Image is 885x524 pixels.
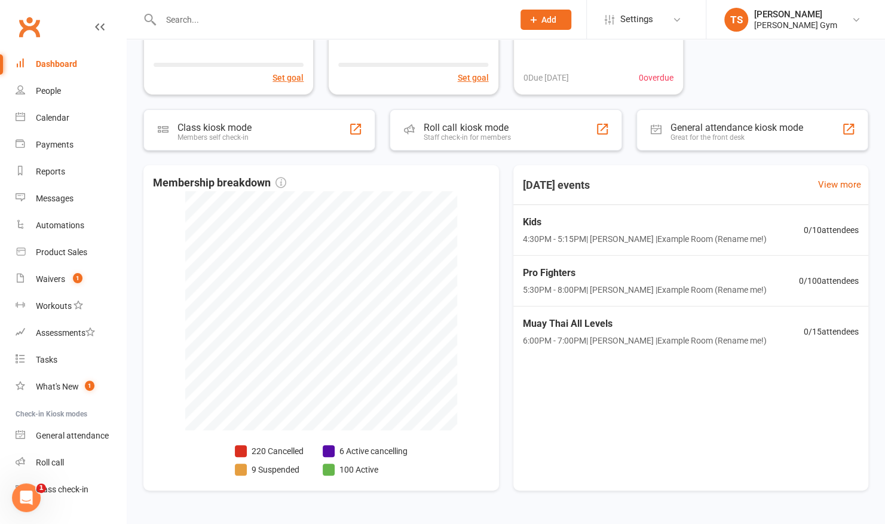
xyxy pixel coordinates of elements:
div: Dashboard [36,59,77,69]
div: People [36,86,61,96]
div: Payments [36,140,74,149]
div: Roll call [36,458,64,467]
div: Workouts [36,301,72,311]
div: What's New [36,382,79,391]
span: 1 [36,483,46,493]
a: What's New1 [16,373,126,400]
a: Workouts [16,293,126,320]
li: 100 Active [323,463,408,476]
div: [PERSON_NAME] Gym [754,20,837,30]
button: Set goal [272,71,304,84]
a: Tasks [16,347,126,373]
span: Add [541,15,556,24]
div: Product Sales [36,247,87,257]
div: General attendance [36,431,109,440]
span: 5:30PM - 8:00PM | [PERSON_NAME] | Example Room (Rename me!) [523,283,767,296]
a: Product Sales [16,239,126,266]
a: Dashboard [16,51,126,78]
iframe: Intercom live chat [12,483,41,512]
button: Set goal [458,71,489,84]
li: 220 Cancelled [235,445,304,458]
div: Waivers [36,274,65,284]
a: View more [818,177,861,192]
span: 4:30PM - 5:15PM | [PERSON_NAME] | Example Room (Rename me!) [523,232,767,246]
span: Settings [620,6,653,33]
li: 9 Suspended [235,463,304,476]
span: 0 / 15 attendees [804,325,859,338]
a: Assessments [16,320,126,347]
a: People [16,78,126,105]
span: Muay Thai All Levels [523,316,767,332]
div: Great for the front desk [670,133,803,142]
a: Payments [16,131,126,158]
h3: [DATE] events [513,174,599,196]
div: Class check-in [36,485,88,494]
div: Members self check-in [177,133,252,142]
div: Assessments [36,328,95,338]
span: Membership breakdown [153,174,286,192]
span: 0 overdue [639,71,673,84]
span: 0 / 10 attendees [804,223,859,237]
a: Automations [16,212,126,239]
a: Roll call [16,449,126,476]
li: 6 Active cancelling [323,445,408,458]
div: Roll call kiosk mode [424,122,510,133]
div: TS [724,8,748,32]
div: Tasks [36,355,57,364]
button: Add [520,10,571,30]
a: General attendance kiosk mode [16,422,126,449]
span: 1 [85,381,94,391]
div: Calendar [36,113,69,122]
input: Search... [157,11,505,28]
span: Pro Fighters [523,265,767,281]
a: Clubworx [14,12,44,42]
div: Class kiosk mode [177,122,252,133]
span: 0 / 100 attendees [799,274,859,287]
div: [PERSON_NAME] [754,9,837,20]
a: Class kiosk mode [16,476,126,503]
span: 0 Due [DATE] [523,71,569,84]
div: Staff check-in for members [424,133,510,142]
a: Waivers 1 [16,266,126,293]
span: 1 [73,273,82,283]
div: Reports [36,167,65,176]
div: General attendance kiosk mode [670,122,803,133]
span: 6:00PM - 7:00PM | [PERSON_NAME] | Example Room (Rename me!) [523,334,767,347]
a: Reports [16,158,126,185]
span: Kids [523,214,767,230]
a: Messages [16,185,126,212]
a: Calendar [16,105,126,131]
div: Messages [36,194,74,203]
div: Automations [36,220,84,230]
